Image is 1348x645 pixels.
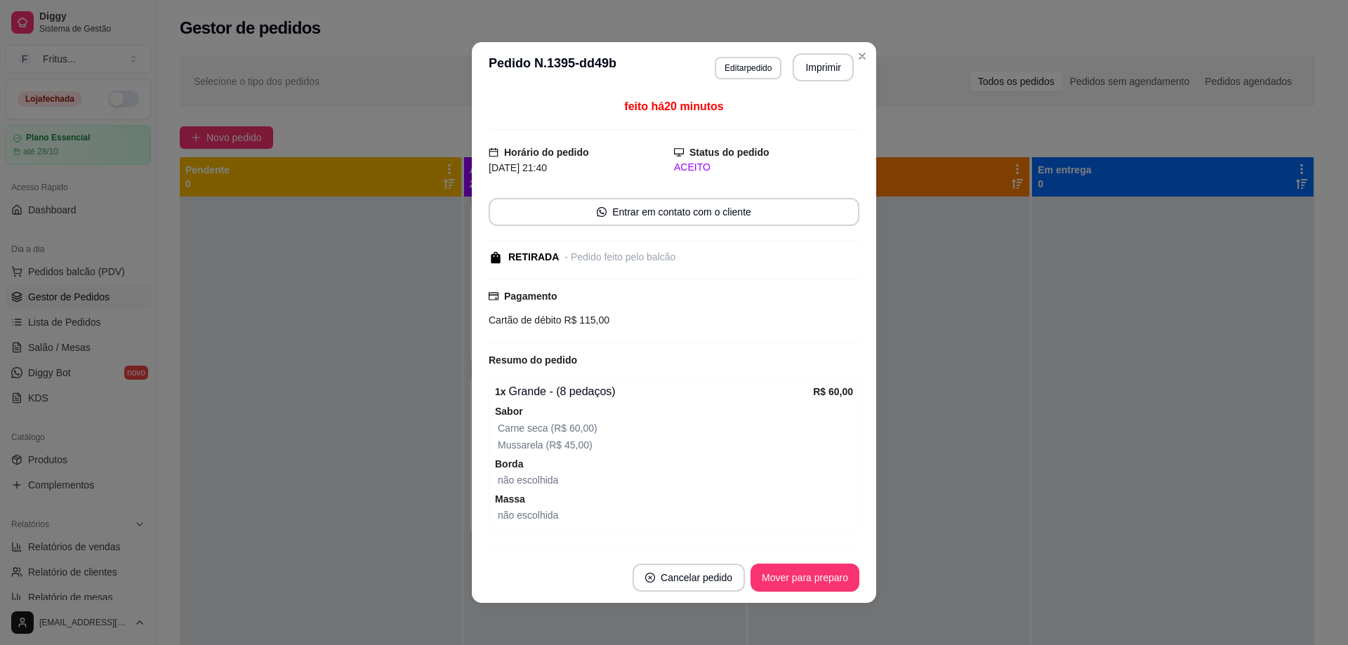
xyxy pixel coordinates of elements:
strong: 1 x [495,386,506,397]
div: - Pedido feito pelo balcão [564,250,675,265]
button: Imprimir [793,53,854,81]
span: close-circle [645,573,655,583]
div: ACEITO [674,160,859,175]
span: (R$ 45,00) [543,439,593,451]
button: whats-appEntrar em contato com o cliente [489,198,859,226]
span: calendar [489,147,498,157]
button: Close [851,45,873,67]
strong: Borda [495,458,523,470]
span: R$ 115,00 [562,314,610,326]
span: whats-app [597,207,607,217]
span: feito há 20 minutos [624,100,723,112]
span: Carne seca [498,423,548,434]
span: Mussarela [498,439,543,451]
div: Grande - (8 pedaços) [495,383,813,400]
strong: Sabor [495,406,523,417]
strong: Horário do pedido [504,147,589,158]
h3: Pedido N. 1395-dd49b [489,53,616,81]
span: Cartão de débito [489,314,562,326]
strong: Status do pedido [689,147,769,158]
button: Mover para preparo [751,564,859,592]
span: não escolhida [498,510,558,521]
span: credit-card [489,291,498,301]
span: não escolhida [498,474,558,486]
span: (R$ 60,00) [548,423,597,434]
span: [DATE] 21:40 [489,162,547,173]
button: Editarpedido [715,57,781,79]
strong: Resumo do pedido [489,354,577,366]
strong: R$ 60,00 [813,386,853,397]
div: RETIRADA [508,250,559,265]
strong: Pagamento [504,291,557,302]
strong: Massa [495,493,525,505]
button: close-circleCancelar pedido [633,564,745,592]
span: desktop [674,147,684,157]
